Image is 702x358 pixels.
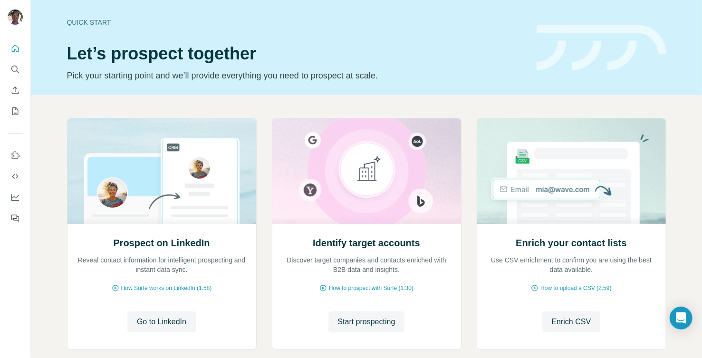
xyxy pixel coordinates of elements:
[8,168,23,185] button: Use Surfe API
[329,284,414,292] span: How to prospect with Surfe (1:30)
[552,316,591,328] span: Enrich CSV
[537,25,666,71] img: banner
[67,18,525,27] div: Quick start
[542,311,601,332] button: Enrich CSV
[67,118,257,224] img: Prospect on LinkedIn
[8,82,23,99] button: Enrich CSV
[113,236,210,250] h2: Prospect on LinkedIn
[487,255,656,274] p: Use CSV enrichment to confirm you are using the best data available.
[8,103,23,120] button: My lists
[8,189,23,206] button: Dashboard
[477,118,666,224] img: Enrich your contact lists
[121,284,212,292] span: How Surfe works on LinkedIn (1:58)
[516,236,626,250] h2: Enrich your contact lists
[67,69,525,82] p: Pick your starting point and we’ll provide everything you need to prospect at scale.
[137,316,186,328] span: Go to LinkedIn
[77,255,247,274] p: Reveal contact information for intelligent prospecting and instant data sync.
[282,255,452,274] p: Discover target companies and contacts enriched with B2B data and insights.
[670,307,692,329] div: Open Intercom Messenger
[8,147,23,164] button: Use Surfe on LinkedIn
[540,284,611,292] span: How to upload a CSV (2:59)
[313,236,420,250] h2: Identify target accounts
[8,210,23,227] button: Feedback
[67,44,525,63] h1: Let’s prospect together
[272,118,462,224] img: Identify target accounts
[338,316,395,328] span: Start prospecting
[8,10,23,25] img: Avatar
[127,311,196,332] button: Go to LinkedIn
[8,61,23,78] button: Search
[328,311,405,332] button: Start prospecting
[8,40,23,57] button: Quick start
